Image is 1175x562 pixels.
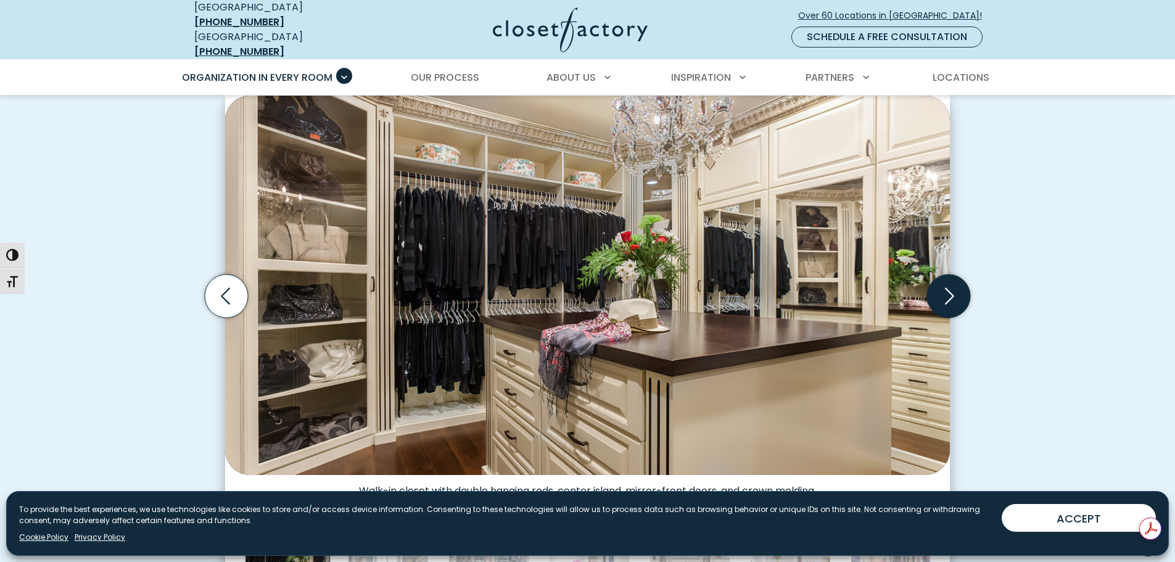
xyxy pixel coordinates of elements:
figcaption: Walk-in closet with double hanging rods, center island, mirror-front doors, and crown molding. [225,475,950,497]
a: Cookie Policy [19,532,68,543]
button: ACCEPT [1002,504,1156,532]
a: [PHONE_NUMBER] [194,15,284,29]
button: Next slide [922,270,975,323]
div: [GEOGRAPHIC_DATA] [194,30,373,59]
span: Locations [933,70,989,85]
img: Closet Factory Logo [493,7,648,52]
span: Organization in Every Room [182,70,332,85]
a: Privacy Policy [75,532,125,543]
span: Partners [806,70,854,85]
a: Over 60 Locations in [GEOGRAPHIC_DATA]! [798,5,992,27]
a: [PHONE_NUMBER] [194,44,284,59]
span: Over 60 Locations in [GEOGRAPHIC_DATA]! [798,9,992,22]
a: Schedule a Free Consultation [791,27,983,48]
span: Inspiration [671,70,731,85]
button: Previous slide [200,270,253,323]
img: Dressing room with center island, mirror-front doors and dark wood countertops and crown molding [225,96,950,475]
p: To provide the best experiences, we use technologies like cookies to store and/or access device i... [19,504,992,526]
nav: Primary Menu [173,60,1002,95]
span: About Us [546,70,596,85]
span: Our Process [411,70,479,85]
